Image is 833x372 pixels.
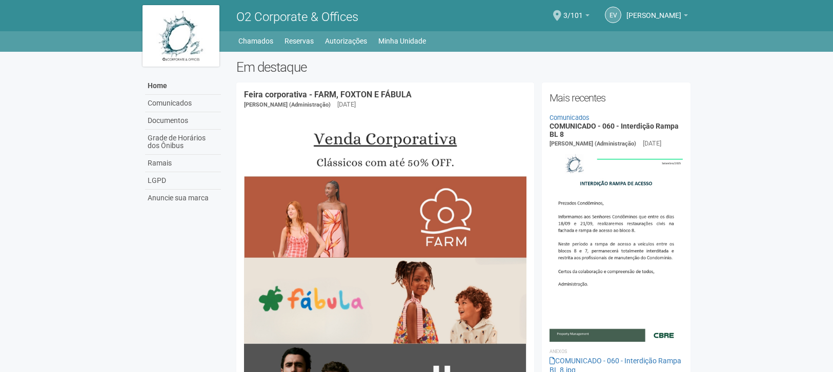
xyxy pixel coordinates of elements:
a: Feira corporativa - FARM, FOXTON E FÁBULA [244,90,412,99]
a: EV [605,7,621,23]
span: O2 Corporate & Offices [236,10,358,24]
img: logo.jpg [143,5,219,67]
a: Documentos [145,112,221,130]
span: [PERSON_NAME] (Administração) [244,101,331,108]
h2: Em destaque [236,59,691,75]
h2: Mais recentes [550,90,683,106]
a: Comunicados [145,95,221,112]
a: Reservas [285,34,314,48]
a: [PERSON_NAME] [626,13,688,21]
a: Home [145,77,221,95]
div: [DATE] [643,139,661,148]
a: Anuncie sua marca [145,190,221,206]
a: Grade de Horários dos Ônibus [145,130,221,155]
a: 3/101 [563,13,590,21]
a: Autorizações [325,34,367,48]
a: Chamados [238,34,273,48]
a: COMUNICADO - 060 - Interdição Rampa BL 8 [550,122,679,138]
a: Comunicados [550,114,590,121]
div: [DATE] [337,100,356,109]
a: LGPD [145,172,221,190]
img: COMUNICADO%20-%20060%20-%20Interdi%C3%A7%C3%A3o%20Rampa%20BL%208.jpg [550,149,683,341]
span: Eduany Vidal [626,2,681,19]
span: [PERSON_NAME] (Administração) [550,140,636,147]
li: Anexos [550,347,683,356]
span: 3/101 [563,2,583,19]
a: Ramais [145,155,221,172]
a: Minha Unidade [378,34,426,48]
